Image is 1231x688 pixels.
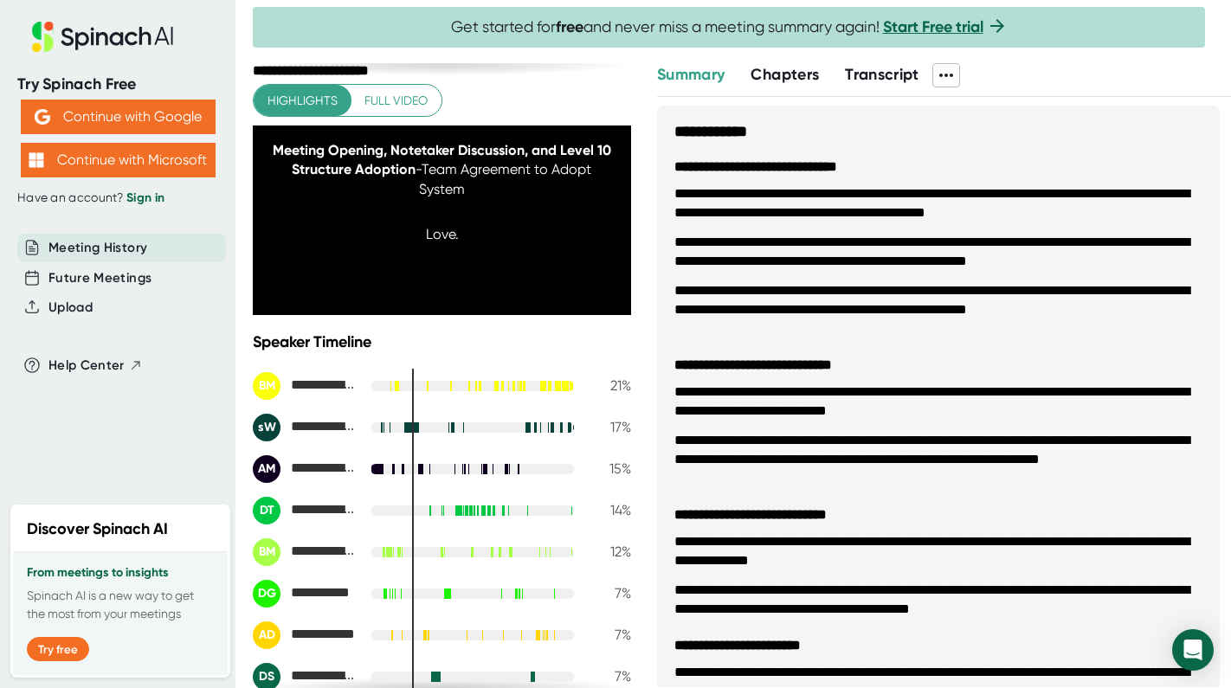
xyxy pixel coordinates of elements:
[253,414,280,441] div: sW
[657,65,725,84] span: Summary
[48,238,147,258] button: Meeting History
[253,455,280,483] div: AM
[588,377,631,394] div: 21 %
[451,17,1008,37] span: Get started for and never miss a meeting summary again!
[273,142,611,177] span: Meeting Opening, Notetaker Discussion, and Level 10 Structure Adoption
[588,585,631,601] div: 7 %
[253,621,357,649] div: Abby DePrimo
[253,372,357,400] div: Brian McIntire
[253,580,357,608] div: Doug Gnutti
[267,90,338,112] span: Highlights
[751,63,819,87] button: Chapters
[35,109,50,125] img: Aehbyd4JwY73AAAAAElFTkSuQmCC
[48,268,151,288] button: Future Meetings
[253,538,357,566] div: Bruce McMahon
[253,332,631,351] div: Speaker Timeline
[48,356,143,376] button: Help Center
[48,356,125,376] span: Help Center
[588,668,631,685] div: 7 %
[253,621,280,649] div: AD
[27,587,214,623] p: Spinach AI is a new way to get the most from your meetings
[253,414,357,441] div: stephanie Warren
[253,580,280,608] div: DG
[364,90,428,112] span: Full video
[588,627,631,643] div: 7 %
[588,460,631,477] div: 15 %
[845,63,919,87] button: Transcript
[48,298,93,318] button: Upload
[21,143,216,177] button: Continue with Microsoft
[27,637,89,661] button: Try free
[253,497,280,524] div: DT
[412,219,473,249] div: Love.
[27,518,168,541] h2: Discover Spinach AI
[272,141,612,199] div: - Team Agreement to Adopt System
[657,63,725,87] button: Summary
[17,74,218,94] div: Try Spinach Free
[21,100,216,134] button: Continue with Google
[556,17,583,36] b: free
[253,538,280,566] div: BM
[27,566,214,580] h3: From meetings to insights
[588,419,631,435] div: 17 %
[588,502,631,518] div: 14 %
[845,65,919,84] span: Transcript
[253,372,280,400] div: BM
[1172,629,1214,671] div: Open Intercom Messenger
[254,85,351,117] button: Highlights
[126,190,164,205] a: Sign in
[751,65,819,84] span: Chapters
[253,455,357,483] div: Andrea McKeffery
[17,190,218,206] div: Have an account?
[351,85,441,117] button: Full video
[588,543,631,560] div: 12 %
[883,17,983,36] a: Start Free trial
